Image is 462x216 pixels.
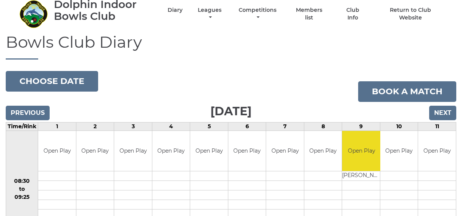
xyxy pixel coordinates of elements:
[196,6,223,21] a: Leagues
[152,123,190,131] td: 4
[38,123,76,131] td: 1
[6,123,38,131] td: Time/Rink
[168,6,183,14] a: Diary
[304,123,342,131] td: 8
[38,131,76,171] td: Open Play
[304,131,342,171] td: Open Play
[266,131,304,171] td: Open Play
[6,71,98,92] button: Choose date
[152,131,190,171] td: Open Play
[418,131,456,171] td: Open Play
[190,131,228,171] td: Open Play
[292,6,327,21] a: Members list
[358,81,456,102] a: Book a match
[228,123,266,131] td: 6
[114,123,152,131] td: 3
[266,123,304,131] td: 7
[342,123,380,131] td: 9
[228,131,266,171] td: Open Play
[380,123,418,131] td: 10
[76,131,114,171] td: Open Play
[114,131,152,171] td: Open Play
[342,131,381,171] td: Open Play
[76,123,114,131] td: 2
[340,6,365,21] a: Club Info
[237,6,278,21] a: Competitions
[378,6,443,21] a: Return to Club Website
[418,123,456,131] td: 11
[6,106,50,120] input: Previous
[380,131,418,171] td: Open Play
[190,123,228,131] td: 5
[342,171,381,181] td: [PERSON_NAME]
[429,106,456,120] input: Next
[6,33,456,60] h1: Bowls Club Diary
